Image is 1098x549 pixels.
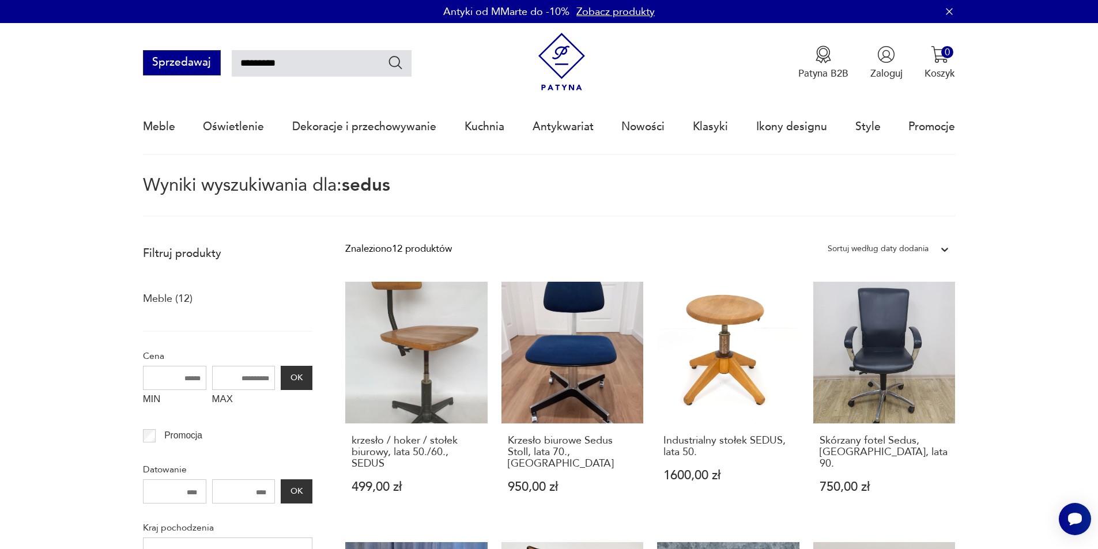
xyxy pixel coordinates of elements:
[820,481,949,493] p: 750,00 zł
[501,282,644,520] a: Krzesło biurowe Sedus Stoll, lata 70., NiemcyKrzesło biurowe Sedus Stoll, lata 70., [GEOGRAPHIC_D...
[576,5,655,19] a: Zobacz produkty
[508,481,637,493] p: 950,00 zł
[798,46,848,80] button: Patyna B2B
[908,100,955,153] a: Promocje
[931,46,949,63] img: Ikona koszyka
[663,435,793,459] h3: Industrialny stołek SEDUS, lata 50.
[798,46,848,80] a: Ikona medaluPatyna B2B
[143,246,312,261] p: Filtruj produkty
[292,100,436,153] a: Dekoracje i przechowywanie
[342,173,390,197] span: sedus
[693,100,728,153] a: Klasyki
[870,67,903,80] p: Zaloguj
[143,100,175,153] a: Meble
[533,33,591,91] img: Patyna - sklep z meblami i dekoracjami vintage
[143,289,193,309] a: Meble (12)
[508,435,637,470] h3: Krzesło biurowe Sedus Stoll, lata 70., [GEOGRAPHIC_DATA]
[813,282,956,520] a: Skórzany fotel Sedus, Niemcy, lata 90.Skórzany fotel Sedus, [GEOGRAPHIC_DATA], lata 90.750,00 zł
[621,100,665,153] a: Nowości
[281,366,312,390] button: OK
[756,100,827,153] a: Ikony designu
[143,349,312,364] p: Cena
[533,100,594,153] a: Antykwariat
[828,241,929,256] div: Sortuj według daty dodania
[143,50,221,75] button: Sprzedawaj
[663,470,793,482] p: 1600,00 zł
[345,282,488,520] a: krzesło / hoker / stołek biurowy, lata 50./60., SEDUSkrzesło / hoker / stołek biurowy, lata 50./6...
[870,46,903,80] button: Zaloguj
[877,46,895,63] img: Ikonka użytkownika
[352,435,481,470] h3: krzesło / hoker / stołek biurowy, lata 50./60., SEDUS
[465,100,504,153] a: Kuchnia
[443,5,569,19] p: Antyki od MMarte do -10%
[203,100,264,153] a: Oświetlenie
[820,435,949,470] h3: Skórzany fotel Sedus, [GEOGRAPHIC_DATA], lata 90.
[387,54,404,71] button: Szukaj
[352,481,481,493] p: 499,00 zł
[281,479,312,503] button: OK
[855,100,881,153] a: Style
[814,46,832,63] img: Ikona medalu
[143,59,221,68] a: Sprzedawaj
[143,390,206,412] label: MIN
[925,67,955,80] p: Koszyk
[925,46,955,80] button: 0Koszyk
[345,241,452,256] div: Znaleziono 12 produktów
[798,67,848,80] p: Patyna B2B
[143,462,312,477] p: Datowanie
[164,428,202,443] p: Promocja
[941,46,953,58] div: 0
[143,177,956,217] p: Wyniki wyszukiwania dla:
[1059,503,1091,535] iframe: Smartsupp widget button
[212,390,276,412] label: MAX
[143,520,312,535] p: Kraj pochodzenia
[657,282,799,520] a: Industrialny stołek SEDUS, lata 50.Industrialny stołek SEDUS, lata 50.1600,00 zł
